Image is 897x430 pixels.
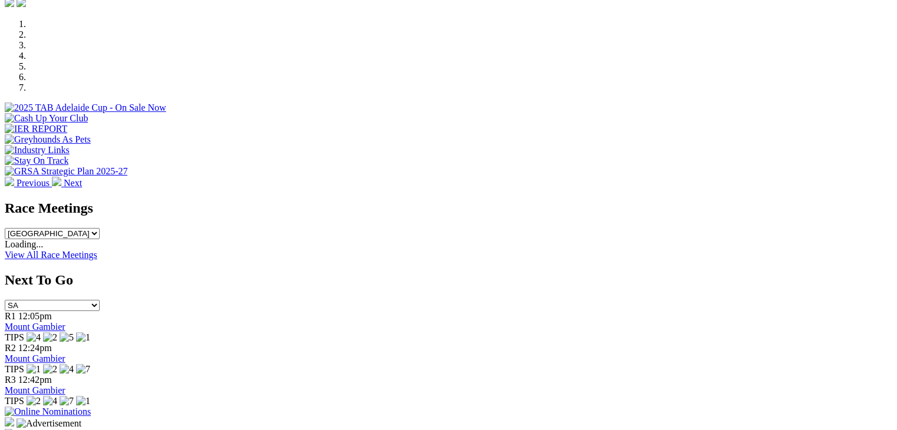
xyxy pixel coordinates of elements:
[18,311,52,321] span: 12:05pm
[27,332,41,343] img: 4
[52,177,61,186] img: chevron-right-pager-white.svg
[27,396,41,406] img: 2
[5,102,166,113] img: 2025 TAB Adelaide Cup - On Sale Now
[5,178,52,188] a: Previous
[5,311,16,321] span: R1
[5,177,14,186] img: chevron-left-pager-white.svg
[5,166,127,177] img: GRSA Strategic Plan 2025-27
[5,200,892,216] h2: Race Meetings
[5,364,24,374] span: TIPS
[5,239,43,249] span: Loading...
[5,375,16,385] span: R3
[17,178,50,188] span: Previous
[64,178,82,188] span: Next
[76,364,90,375] img: 7
[43,364,57,375] img: 2
[5,113,88,124] img: Cash Up Your Club
[5,134,91,145] img: Greyhounds As Pets
[18,343,52,353] span: 12:24pm
[76,332,90,343] img: 1
[60,396,74,406] img: 7
[5,332,24,342] span: TIPS
[43,332,57,343] img: 2
[5,250,97,260] a: View All Race Meetings
[5,322,65,332] a: Mount Gambier
[17,418,81,429] img: Advertisement
[43,396,57,406] img: 4
[5,406,91,417] img: Online Nominations
[60,364,74,375] img: 4
[5,396,24,406] span: TIPS
[5,124,67,134] img: IER REPORT
[5,385,65,395] a: Mount Gambier
[5,343,16,353] span: R2
[5,272,892,288] h2: Next To Go
[5,156,68,166] img: Stay On Track
[52,178,82,188] a: Next
[18,375,52,385] span: 12:42pm
[76,396,90,406] img: 1
[27,364,41,375] img: 1
[60,332,74,343] img: 5
[5,417,14,426] img: 15187_Greyhounds_GreysPlayCentral_Resize_SA_WebsiteBanner_300x115_2025.jpg
[5,353,65,363] a: Mount Gambier
[5,145,70,156] img: Industry Links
